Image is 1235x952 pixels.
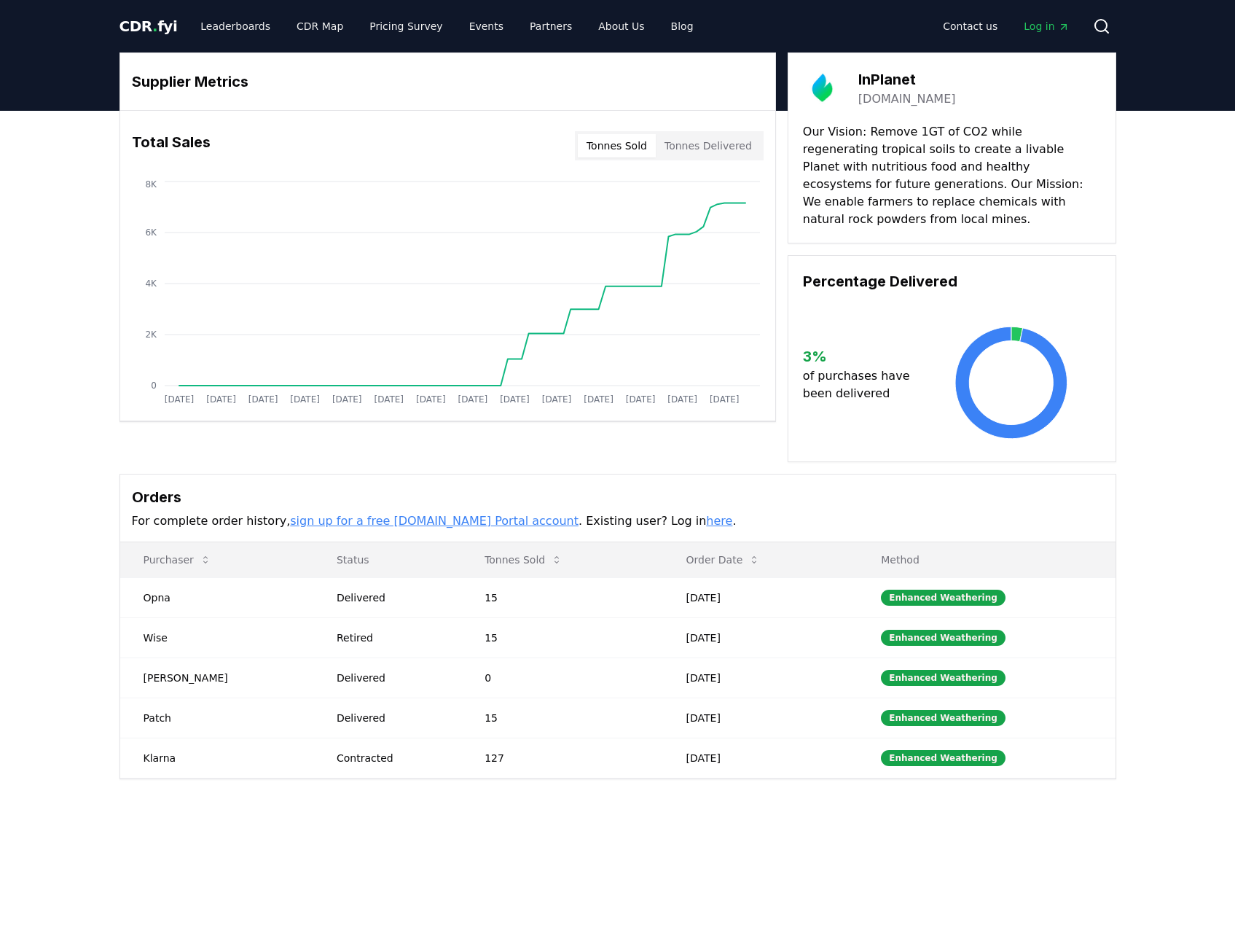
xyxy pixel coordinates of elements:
[803,68,844,109] img: InPlanet-logo
[374,394,404,405] tspan: [DATE]
[663,738,858,778] td: [DATE]
[803,123,1101,228] p: Our Vision: Remove 1GT of CO2 while regenerating tropical soils to create a livable Planet with n...
[248,394,278,405] tspan: [DATE]
[290,394,320,405] tspan: [DATE]
[675,545,772,574] button: Order Date
[152,17,157,35] span: .
[132,512,1104,530] p: For complete order history, . Existing user? Log in .
[337,590,450,605] div: Delivered
[518,13,584,39] a: Partners
[120,698,313,738] td: Patch
[164,394,194,405] tspan: [DATE]
[461,658,662,698] td: 0
[145,179,157,190] tspan: 8K
[358,13,454,39] a: Pricing Survey
[132,486,1104,508] h3: Orders
[931,13,1009,39] a: Contact us
[189,13,705,39] nav: Main
[132,71,764,93] h3: Supplier Metrics
[656,134,761,157] button: Tonnes Delivered
[663,658,858,698] td: [DATE]
[587,13,656,39] a: About Us
[663,698,858,738] td: [DATE]
[1012,13,1081,39] a: Log in
[584,394,613,405] tspan: [DATE]
[120,658,313,698] td: [PERSON_NAME]
[145,278,157,289] tspan: 4K
[337,631,450,645] div: Retired
[119,17,178,35] span: CDR fyi
[461,698,662,738] td: 15
[473,545,574,574] button: Tonnes Sold
[1024,19,1069,34] span: Log in
[416,394,446,405] tspan: [DATE]
[881,750,1005,766] div: Enhanced Weathering
[120,577,313,617] td: Opna
[541,394,571,405] tspan: [DATE]
[625,394,655,405] tspan: [DATE]
[132,131,211,160] h3: Total Sales
[145,329,157,340] tspan: 2K
[881,590,1005,606] div: Enhanced Weathering
[803,270,1101,292] h3: Percentage Delivered
[461,738,662,778] td: 127
[659,13,705,39] a: Blog
[461,577,662,617] td: 15
[706,514,732,528] a: here
[663,617,858,658] td: [DATE]
[337,711,450,725] div: Delivered
[145,227,157,238] tspan: 6K
[667,394,697,405] tspan: [DATE]
[458,13,515,39] a: Events
[151,381,157,391] tspan: 0
[189,13,282,39] a: Leaderboards
[461,617,662,658] td: 15
[332,394,361,405] tspan: [DATE]
[290,514,579,528] a: sign up for a free [DOMAIN_NAME] Portal account
[337,751,450,765] div: Contracted
[663,577,858,617] td: [DATE]
[881,670,1005,686] div: Enhanced Weathering
[803,367,922,402] p: of purchases have been delivered
[285,13,355,39] a: CDR Map
[709,394,739,405] tspan: [DATE]
[869,553,1103,567] p: Method
[858,69,956,90] h3: InPlanet
[803,346,922,367] h3: 3 %
[325,553,450,567] p: Status
[119,16,178,36] a: CDR.fyi
[578,134,656,157] button: Tonnes Sold
[500,394,530,405] tspan: [DATE]
[132,545,223,574] button: Purchaser
[458,394,487,405] tspan: [DATE]
[881,630,1005,646] div: Enhanced Weathering
[206,394,236,405] tspan: [DATE]
[337,671,450,685] div: Delivered
[120,738,313,778] td: Klarna
[931,13,1081,39] nav: Main
[120,617,313,658] td: Wise
[858,90,956,108] a: [DOMAIN_NAME]
[881,710,1005,726] div: Enhanced Weathering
